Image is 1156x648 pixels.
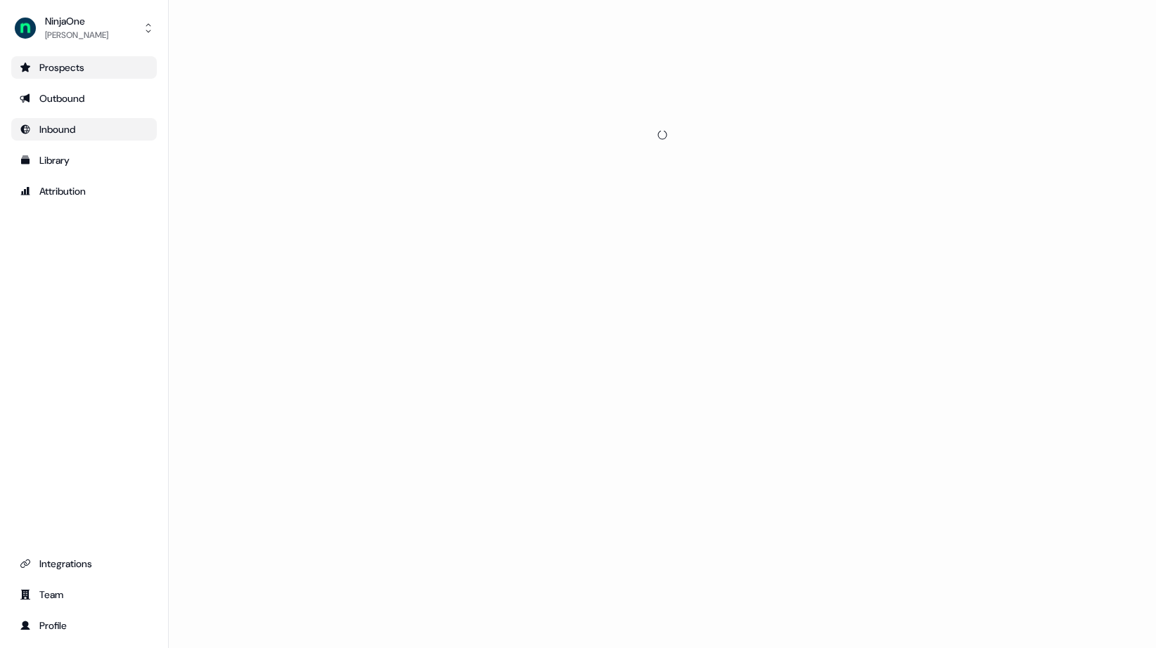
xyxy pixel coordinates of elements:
[11,56,157,79] a: Go to prospects
[20,122,148,136] div: Inbound
[11,180,157,202] a: Go to attribution
[11,87,157,110] a: Go to outbound experience
[11,149,157,171] a: Go to templates
[11,552,157,575] a: Go to integrations
[20,153,148,167] div: Library
[45,28,108,42] div: [PERSON_NAME]
[20,91,148,105] div: Outbound
[20,557,148,571] div: Integrations
[20,618,148,633] div: Profile
[20,60,148,74] div: Prospects
[11,583,157,606] a: Go to team
[11,11,157,45] button: NinjaOne[PERSON_NAME]
[11,614,157,637] a: Go to profile
[20,588,148,602] div: Team
[20,184,148,198] div: Attribution
[45,14,108,28] div: NinjaOne
[11,118,157,141] a: Go to Inbound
